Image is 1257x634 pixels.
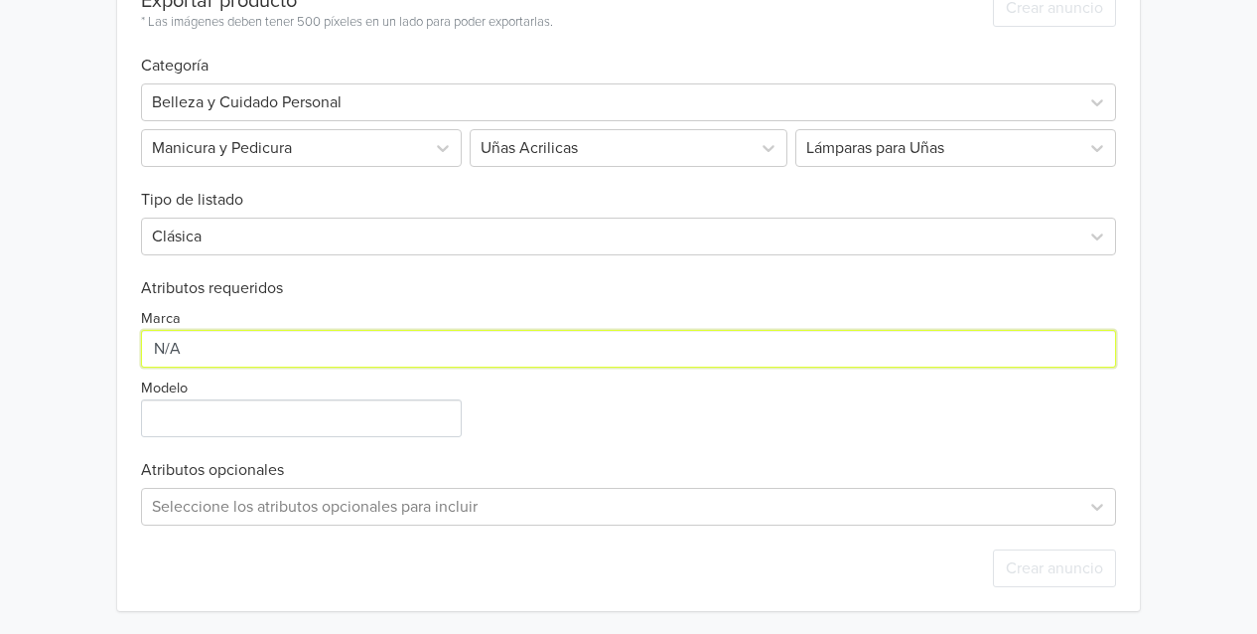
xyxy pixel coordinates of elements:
[141,13,553,33] div: * Las imágenes deben tener 500 píxeles en un lado para poder exportarlas.
[141,461,1116,480] h6: Atributos opcionales
[141,308,181,330] label: Marca
[141,378,188,399] label: Modelo
[141,33,1116,76] h6: Categoría
[141,167,1116,210] h6: Tipo de listado
[141,279,1116,298] h6: Atributos requeridos
[993,550,1116,587] button: Crear anuncio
